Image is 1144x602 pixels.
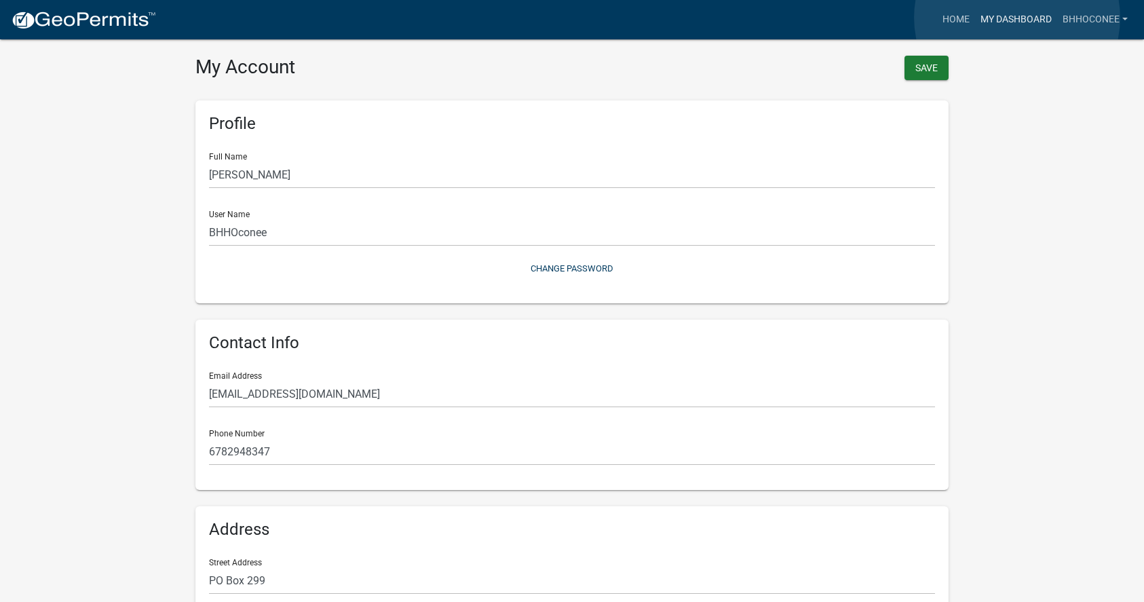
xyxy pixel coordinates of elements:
h6: Profile [209,114,935,134]
a: Home [937,7,975,33]
h6: Contact Info [209,333,935,353]
h3: My Account [195,56,562,79]
a: My Dashboard [975,7,1057,33]
h6: Address [209,520,935,540]
button: Change Password [209,257,935,280]
a: BHHOconee [1057,7,1133,33]
button: Save [904,56,949,80]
